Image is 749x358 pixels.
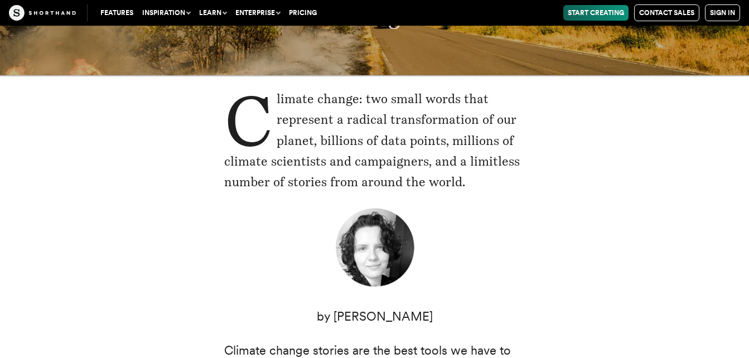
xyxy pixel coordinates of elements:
img: The Craft [9,5,76,21]
a: Contact Sales [634,4,699,21]
p: Climate change: two small words that represent a radical transformation of our planet, billions o... [224,89,525,193]
button: Learn [195,5,231,21]
a: Features [96,5,138,21]
button: Inspiration [138,5,195,21]
a: Start Creating [563,5,629,21]
a: Pricing [284,5,321,21]
a: Sign in [705,4,740,21]
button: Enterprise [231,5,284,21]
p: by [PERSON_NAME] [224,306,525,327]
